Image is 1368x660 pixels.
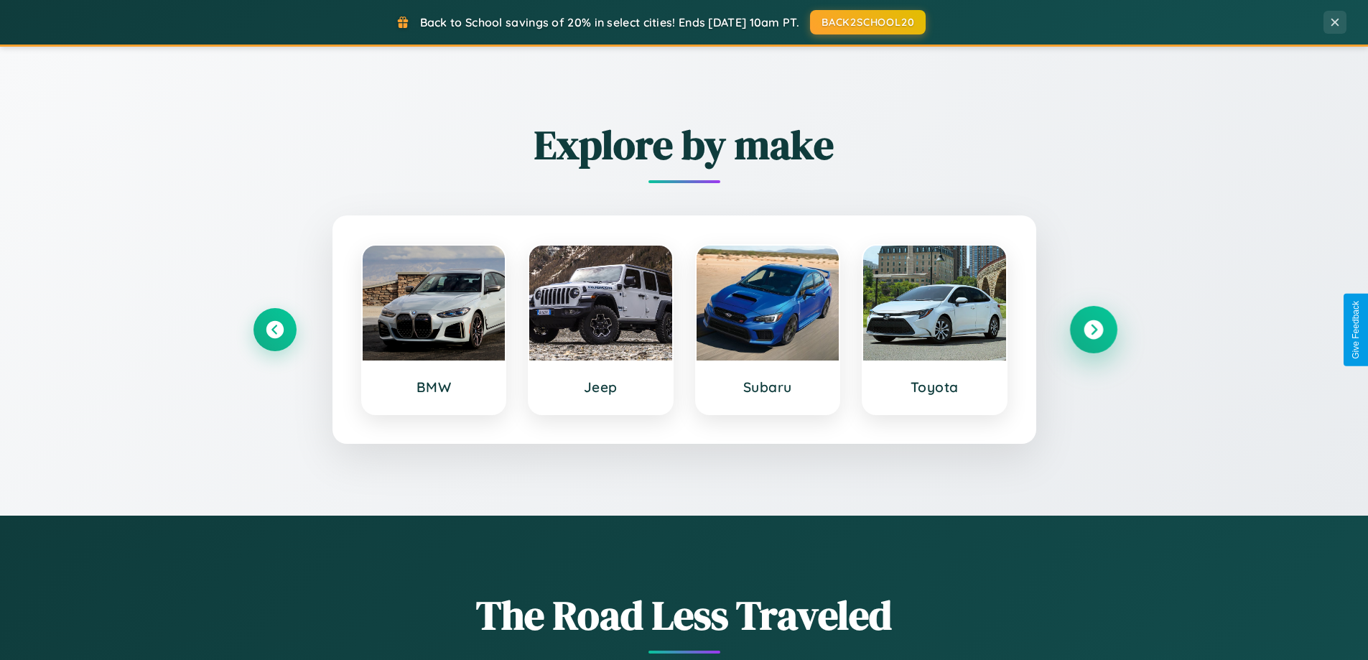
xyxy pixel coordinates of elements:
[810,10,926,34] button: BACK2SCHOOL20
[1351,301,1361,359] div: Give Feedback
[878,378,992,396] h3: Toyota
[711,378,825,396] h3: Subaru
[253,117,1115,172] h2: Explore by make
[420,15,799,29] span: Back to School savings of 20% in select cities! Ends [DATE] 10am PT.
[544,378,658,396] h3: Jeep
[253,587,1115,643] h1: The Road Less Traveled
[377,378,491,396] h3: BMW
